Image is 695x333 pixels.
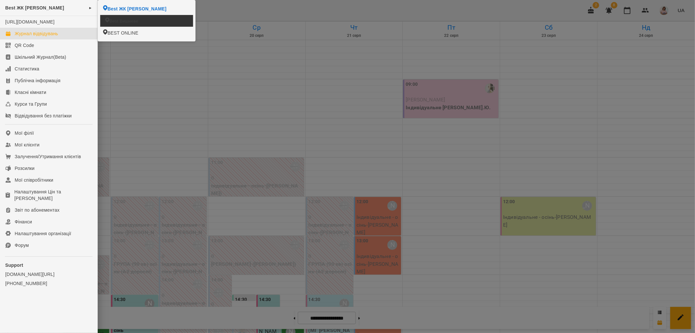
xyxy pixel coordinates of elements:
[5,19,54,24] a: [URL][DOMAIN_NAME]
[15,66,39,72] div: Статистика
[14,189,92,202] div: Налаштування Цін та [PERSON_NAME]
[108,30,138,36] span: BEST ONLINE
[15,230,71,237] div: Налаштування організації
[15,153,81,160] div: Залучення/Утримання клієнтів
[15,242,29,249] div: Форум
[15,207,60,213] div: Звіт по абонементах
[15,30,58,37] div: Журнал відвідувань
[15,219,32,225] div: Фінанси
[15,142,39,148] div: Мої клієнти
[15,89,46,96] div: Класні кімнати
[5,262,92,268] p: Support
[15,77,60,84] div: Публічна інформація
[15,177,53,183] div: Мої співробітники
[15,113,72,119] div: Відвідування без платіжки
[5,271,92,278] a: [DOMAIN_NAME][URL]
[109,18,138,24] span: Best Вишневе
[15,42,34,49] div: QR Code
[15,101,47,107] div: Курси та Групи
[15,165,35,172] div: Розсилки
[108,6,167,12] span: Best ЖК [PERSON_NAME]
[89,5,92,10] span: ►
[15,130,34,136] div: Мої філії
[5,5,64,10] span: Best ЖК [PERSON_NAME]
[5,280,92,287] a: [PHONE_NUMBER]
[15,54,66,60] div: Шкільний Журнал(Beta)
